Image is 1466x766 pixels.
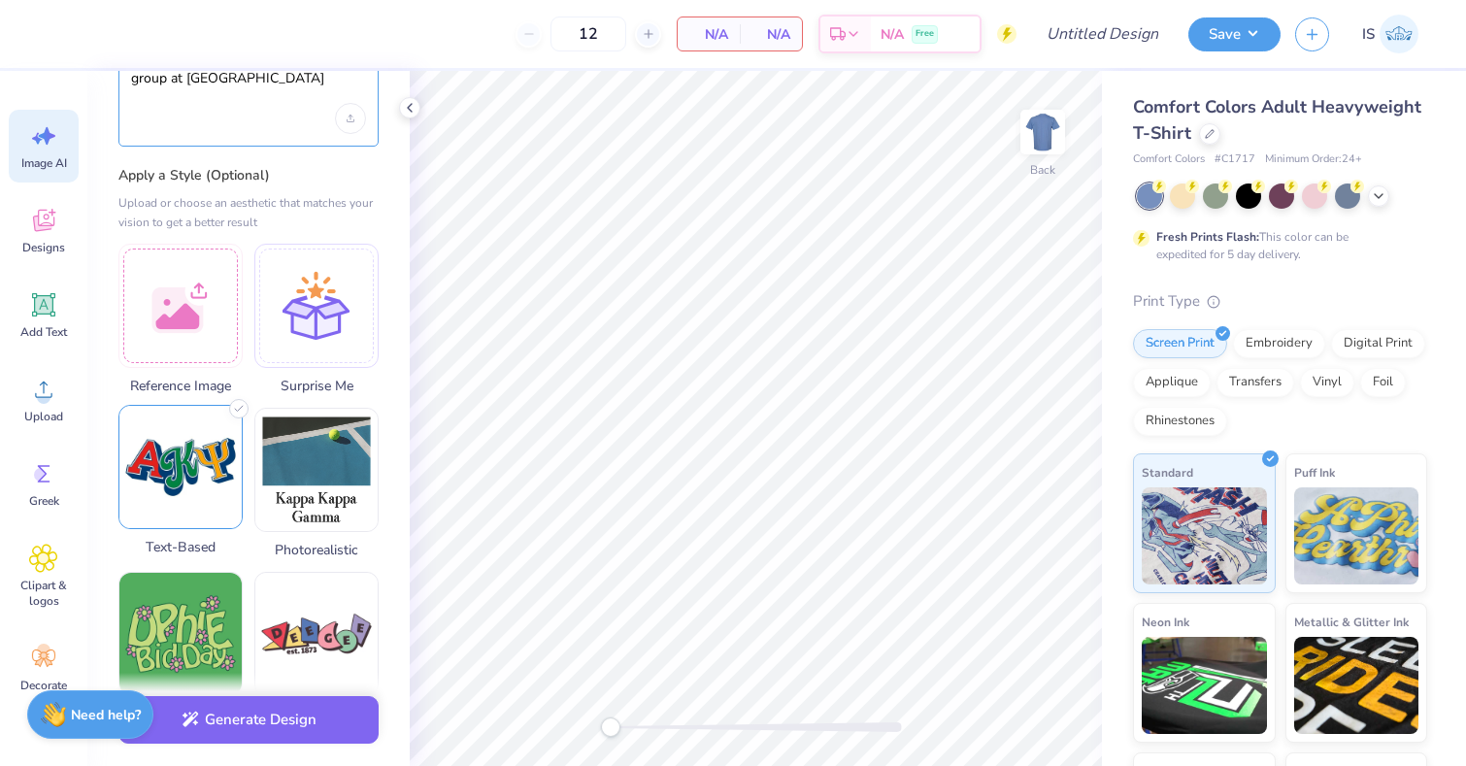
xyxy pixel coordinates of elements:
[1188,17,1281,51] button: Save
[71,706,141,724] strong: Need help?
[118,166,379,185] label: Apply a Style (Optional)
[24,409,63,424] span: Upload
[1142,612,1189,632] span: Neon Ink
[1133,407,1227,436] div: Rhinestones
[1133,95,1421,145] span: Comfort Colors Adult Heavyweight T-Shirt
[1156,228,1395,263] div: This color can be expedited for 5 day delivery.
[689,24,728,45] span: N/A
[1142,637,1267,734] img: Neon Ink
[1215,151,1255,168] span: # C1717
[1294,612,1409,632] span: Metallic & Glitter Ink
[550,17,626,51] input: – –
[335,103,366,134] div: Upload image
[12,578,76,609] span: Clipart & logos
[1360,368,1406,397] div: Foil
[881,24,904,45] span: N/A
[1216,368,1294,397] div: Transfers
[1133,329,1227,358] div: Screen Print
[255,409,378,531] img: Photorealistic
[1023,113,1062,151] img: Back
[601,717,620,737] div: Accessibility label
[1133,151,1205,168] span: Comfort Colors
[1294,487,1419,584] img: Puff Ink
[118,696,379,744] button: Generate Design
[1380,15,1418,53] img: Ishnaa Sachdev
[1265,151,1362,168] span: Minimum Order: 24 +
[255,573,378,695] img: 80s & 90s
[1331,329,1425,358] div: Digital Print
[916,27,934,41] span: Free
[1300,368,1354,397] div: Vinyl
[118,376,243,396] span: Reference Image
[1362,23,1375,46] span: IS
[20,324,67,340] span: Add Text
[119,573,242,695] img: 60s & 70s
[254,376,379,396] span: Surprise Me
[20,678,67,693] span: Decorate
[1233,329,1325,358] div: Embroidery
[1294,637,1419,734] img: Metallic & Glitter Ink
[1142,487,1267,584] img: Standard
[118,193,379,232] div: Upload or choose an aesthetic that matches your vision to get a better result
[119,406,242,528] img: Text-Based
[1142,462,1193,483] span: Standard
[22,240,65,255] span: Designs
[1133,290,1427,313] div: Print Type
[21,155,67,171] span: Image AI
[254,540,379,560] span: Photorealistic
[1156,229,1259,245] strong: Fresh Prints Flash:
[1353,15,1427,53] a: IS
[1030,161,1055,179] div: Back
[118,537,243,557] span: Text-Based
[1133,368,1211,397] div: Applique
[751,24,790,45] span: N/A
[29,493,59,509] span: Greek
[1031,15,1174,53] input: Untitled Design
[1294,462,1335,483] span: Puff Ink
